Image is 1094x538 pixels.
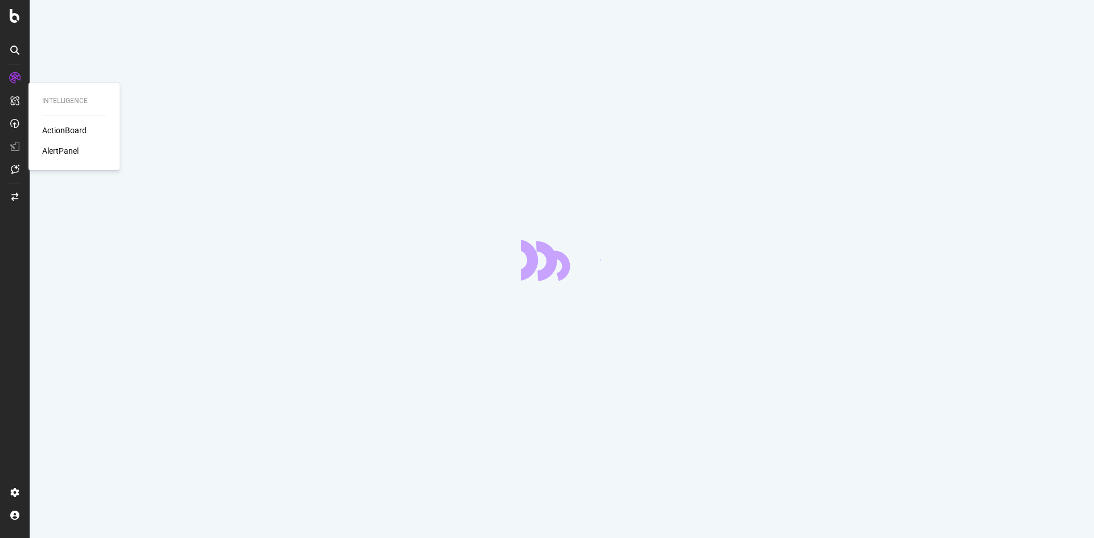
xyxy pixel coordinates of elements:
[42,125,87,136] a: ActionBoard
[42,145,79,157] a: AlertPanel
[42,96,106,106] div: Intelligence
[521,240,603,281] div: animation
